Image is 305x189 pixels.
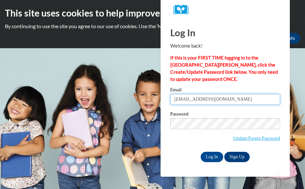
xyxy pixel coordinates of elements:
a: Sign Up [224,152,249,162]
img: Logo brand [174,5,193,15]
h1: Log In [170,26,280,39]
p: By continuing to use the site you agree to our use of cookies. Use the ‘More info’ button to read... [5,23,300,30]
a: Update/Forgot Password [233,136,280,141]
label: Email [170,87,280,94]
input: Log In [201,152,223,162]
strong: If this is your FIRST TIME logging in to the [GEOGRAPHIC_DATA][PERSON_NAME], click the Create/Upd... [170,55,278,82]
label: Password [170,112,280,118]
h2: This site uses cookies to help improve your learning experience. [5,6,300,19]
a: COX Campus [174,5,277,15]
p: Welcome back! [170,42,280,50]
iframe: Button to launch messaging window [279,163,300,184]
